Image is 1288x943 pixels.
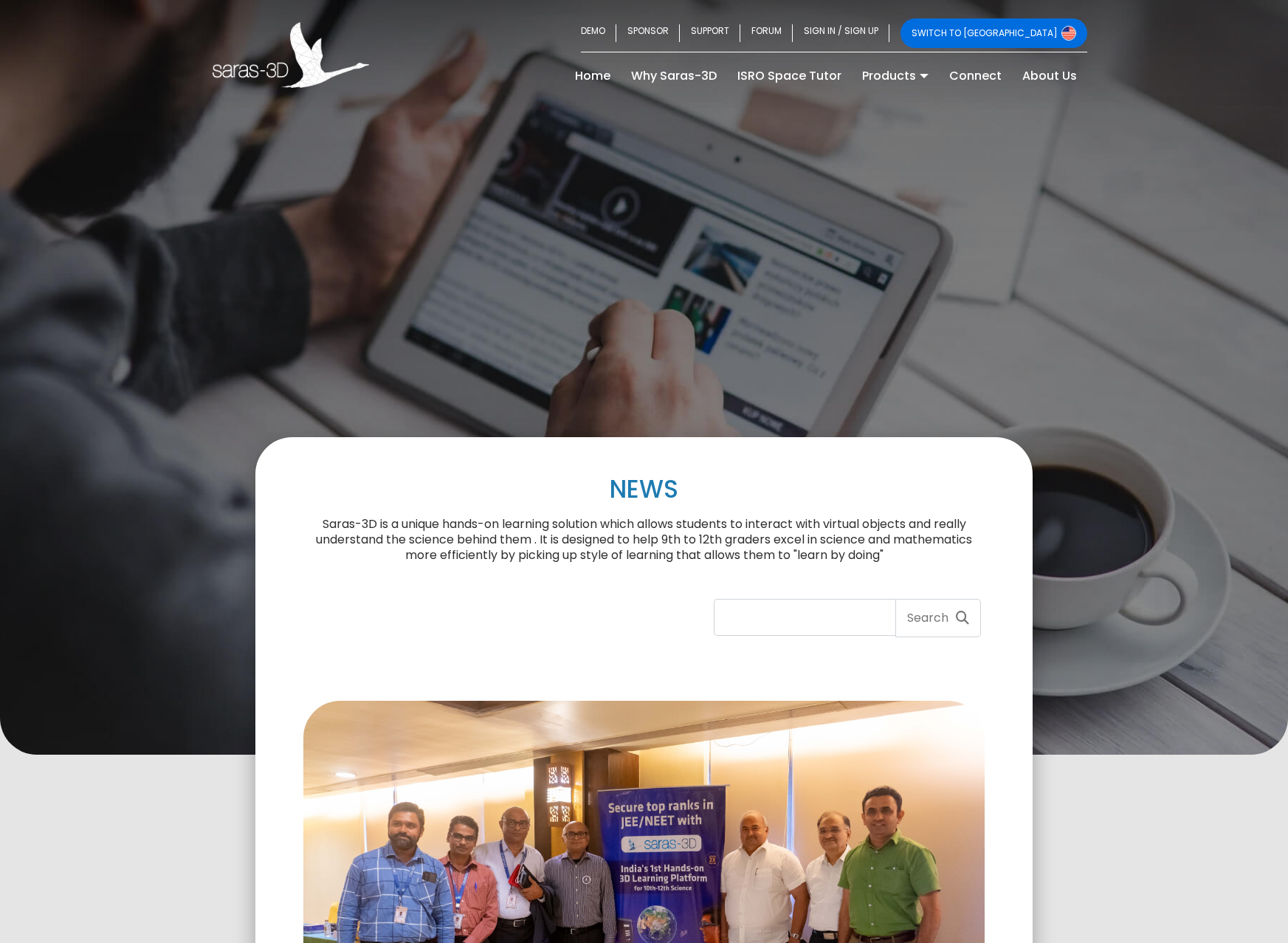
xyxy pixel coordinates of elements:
[852,64,939,88] a: Products
[740,18,793,48] a: FORUM
[900,18,1087,48] a: SWITCH TO [GEOGRAPHIC_DATA]
[565,64,621,88] a: Home
[939,64,1012,88] a: Connect
[616,18,680,48] a: SPONSOR
[1012,64,1087,88] a: About Us
[303,517,985,563] p: Saras-3D is a unique hands-on learning solution which allows students to interact with virtual ob...
[621,64,727,88] a: Why Saras-3D
[581,18,616,48] a: DEMO
[680,18,740,48] a: SUPPORT
[213,22,370,88] img: Saras 3D
[1061,26,1076,41] img: Switch to USA
[303,474,985,506] p: NEWS
[793,18,889,48] a: SIGN IN / SIGN UP
[727,64,852,88] a: ISRO Space Tutor
[895,599,981,637] button: Search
